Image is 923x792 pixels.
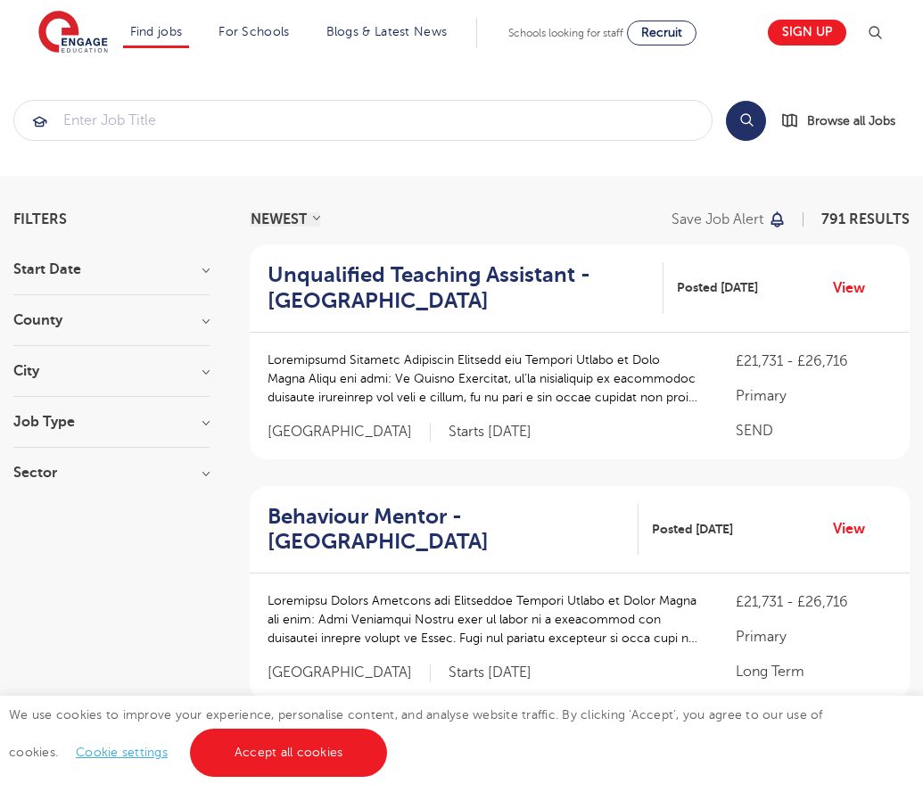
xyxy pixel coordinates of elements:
[641,26,682,39] span: Recruit
[726,101,766,141] button: Search
[449,664,532,682] p: Starts [DATE]
[218,25,289,38] a: For Schools
[268,423,431,441] span: [GEOGRAPHIC_DATA]
[672,212,787,227] button: Save job alert
[13,100,713,141] div: Submit
[14,101,712,140] input: Submit
[780,111,910,131] a: Browse all Jobs
[268,504,624,556] h2: Behaviour Mentor - [GEOGRAPHIC_DATA]
[13,466,210,480] h3: Sector
[736,591,892,613] p: £21,731 - £26,716
[326,25,448,38] a: Blogs & Latest News
[130,25,183,38] a: Find jobs
[268,351,700,407] p: Loremipsumd Sitametc Adipiscin Elitsedd eiu Tempori Utlabo et Dolo Magna Aliqu eni admi: Ve Quisn...
[736,626,892,648] p: Primary
[13,415,210,429] h3: Job Type
[38,11,108,55] img: Engage Education
[833,517,878,540] a: View
[672,212,763,227] p: Save job alert
[268,262,649,314] h2: Unqualified Teaching Assistant - [GEOGRAPHIC_DATA]
[13,262,210,276] h3: Start Date
[76,746,168,759] a: Cookie settings
[736,661,892,682] p: Long Term
[736,420,892,441] p: SEND
[13,364,210,378] h3: City
[736,385,892,407] p: Primary
[833,276,878,300] a: View
[13,212,67,227] span: Filters
[268,262,663,314] a: Unqualified Teaching Assistant - [GEOGRAPHIC_DATA]
[190,729,388,777] a: Accept all cookies
[449,423,532,441] p: Starts [DATE]
[9,708,823,759] span: We use cookies to improve your experience, personalise content, and analyse website traffic. By c...
[736,351,892,372] p: £21,731 - £26,716
[807,111,895,131] span: Browse all Jobs
[821,211,910,227] span: 791 RESULTS
[268,591,700,648] p: Loremipsu Dolors Ametcons adi Elitseddoe Tempori Utlabo et Dolor Magna ali enim: Admi Veniamqui N...
[627,21,696,45] a: Recruit
[268,664,431,682] span: [GEOGRAPHIC_DATA]
[508,27,623,39] span: Schools looking for staff
[652,520,733,539] span: Posted [DATE]
[268,504,639,556] a: Behaviour Mentor - [GEOGRAPHIC_DATA]
[677,278,758,297] span: Posted [DATE]
[13,313,210,327] h3: County
[768,20,846,45] a: Sign up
